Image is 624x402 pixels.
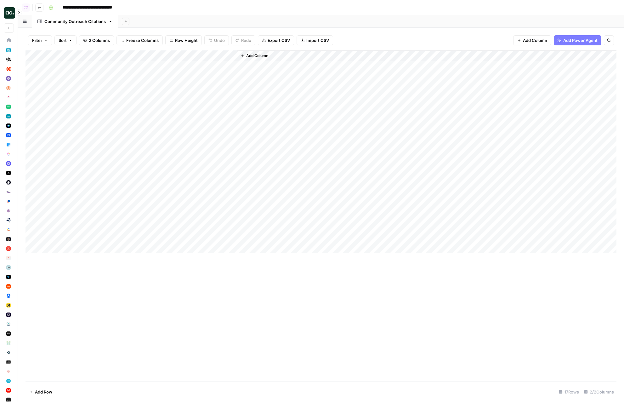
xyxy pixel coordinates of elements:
span: Sort [59,37,67,43]
button: Add Column [238,52,271,60]
a: Home [4,35,14,45]
img: l4muj0jjfg7df9oj5fg31blri2em [6,256,11,260]
div: 17 Rows [556,387,581,397]
img: ybhjxa9n8mcsu845nkgo7g1ynw8w [6,331,11,336]
img: r1kj8td8zocxzhcrdgnlfi8d2cy7 [6,303,11,307]
img: red1k5sizbc2zfjdzds8kz0ky0wq [6,180,11,185]
img: glq0fklpdxbalhn7i6kvfbbvs11n [6,199,11,204]
div: 2/2 Columns [581,387,616,397]
button: Sort [54,35,77,45]
span: Redo [241,37,251,43]
img: lwh15xca956raf2qq0149pkro8i6 [6,313,11,317]
button: Add Power Agent [554,35,601,45]
img: 68x31kg9cvjq1z98h94sc45jw63t [6,369,11,374]
span: Add Column [523,37,547,43]
img: apu0vsiwfa15xu8z64806eursjsk [6,48,11,52]
img: lz9q0o5e76kdfkipbgrbf2u66370 [6,360,11,364]
img: fr92439b8i8d8kixz6owgxh362ib [6,142,11,147]
img: jkhkcar56nid5uw4tq7euxnuco2o [6,67,11,71]
button: Export CSV [258,35,294,45]
img: eqzcz4tzlr7ve7xmt41l933d2ra3 [6,388,11,393]
img: 78cr82s63dt93a7yj2fue7fuqlci [6,114,11,118]
img: xf6b4g7v9n1cfco8wpzm78dqnb6e [6,209,11,213]
img: xlnxy62qy0pya9imladhzo8ewa3z [6,350,11,355]
span: Undo [214,37,225,43]
img: 2ud796hvc3gw7qwjscn75txc5abr [6,227,11,232]
img: uxmqtzkxrbfi1924freveq6p4dpg [6,398,11,402]
img: mhv33baw7plipcpp00rsngv1nu95 [6,105,11,109]
button: Undo [204,35,229,45]
button: Add Row [26,387,56,397]
span: Import CSV [306,37,329,43]
img: f3qlg7l68rn02bi2w2fqsnsvhk74 [6,341,11,345]
button: Filter [28,35,52,45]
span: Filter [32,37,42,43]
span: Freeze Columns [126,37,159,43]
img: azd67o9nw473vll9dbscvlvo9wsn [6,237,11,241]
span: Add Column [246,53,268,59]
img: kaevn8smg0ztd3bicv5o6c24vmo8 [6,218,11,222]
span: Export CSV [268,37,290,43]
img: z4c86av58qw027qbtb91h24iuhub [6,133,11,137]
img: wbynuzzq6lj3nzxpt1e3y1j7uzng [6,379,11,383]
button: Workspace: AirOps - AEO [4,5,14,21]
img: h6qlr8a97mop4asab8l5qtldq2wv [6,123,11,128]
span: Row Height [175,37,198,43]
button: Import CSV [297,35,333,45]
button: Row Height [165,35,202,45]
img: wev6amecshr6l48lvue5fy0bkco1 [6,161,11,166]
a: Community Outreach Citations [32,15,118,28]
img: k09s5utkby11dt6rxf2w9zgb46r0 [6,190,11,194]
img: nyvnio03nchgsu99hj5luicuvesv [6,152,11,156]
img: a9mur837mohu50bzw3stmy70eh87 [6,275,11,279]
img: m87i3pytwzu9d7629hz0batfjj1p [6,57,11,62]
img: 6os5al305rae5m5hhkke1ziqya7s [6,265,11,270]
button: Freeze Columns [116,35,163,45]
div: Community Outreach Citations [44,18,106,25]
button: Add Column [513,35,551,45]
span: Add Power Agent [563,37,598,43]
img: rkye1xl29jr3pw1t320t03wecljb [6,76,11,81]
img: hcm4s7ic2xq26rsmuray6dv1kquq [6,246,11,251]
img: 0idox3onazaeuxox2jono9vm549w [6,171,11,175]
button: 2 Columns [79,35,114,45]
span: Add Row [35,389,52,395]
img: s6x7ltuwawlcg2ux8d2ne4wtho4t [6,294,11,298]
button: Redo [231,35,255,45]
img: yvejo61whxrb805zs4m75phf6mr8 [6,322,11,326]
img: hlg0wqi1id4i6sbxkcpd2tyblcaw [6,86,11,90]
img: gddfodh0ack4ddcgj10xzwv4nyos [6,95,11,100]
img: AirOps - AEO Logo [4,7,15,19]
img: 8scb49tlb2vriaw9mclg8ae1t35j [6,284,11,289]
span: 2 Columns [89,37,110,43]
